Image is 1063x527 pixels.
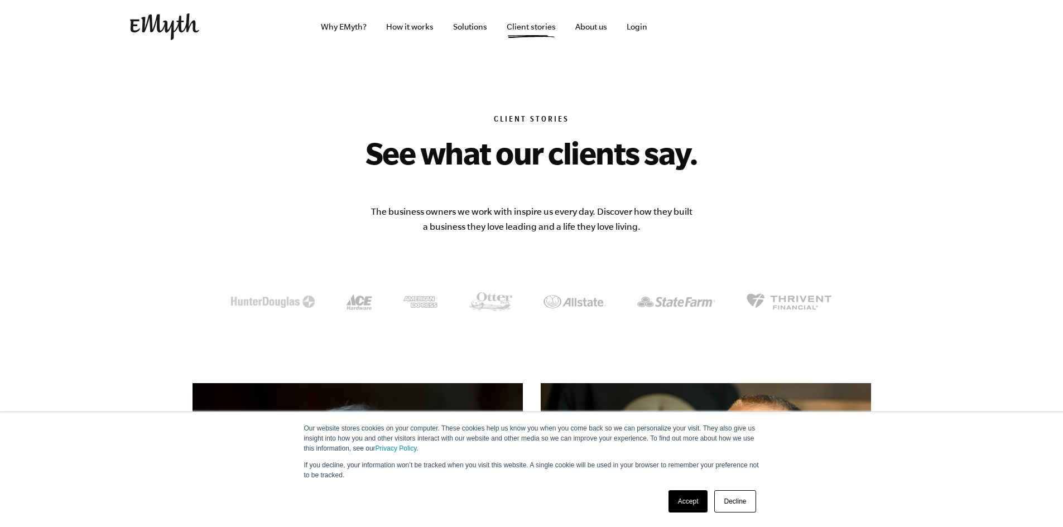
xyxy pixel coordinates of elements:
[747,293,832,310] img: Client
[193,115,871,126] h6: Client Stories
[403,296,437,308] img: Client
[637,297,715,307] img: Client
[376,444,417,452] a: Privacy Policy
[304,460,759,480] p: If you decline, your information won’t be tracked when you visit this website. A single cookie wi...
[668,490,708,513] a: Accept
[816,14,934,39] iframe: Embedded CTA
[294,135,769,171] h2: See what our clients say.
[469,292,512,311] img: Client
[346,294,372,310] img: Client
[694,14,811,39] iframe: Embedded CTA
[714,490,756,513] a: Decline
[370,204,694,234] p: The business owners we work with inspire us every day. Discover how they built a business they lo...
[231,296,315,308] img: Client
[1007,473,1063,527] iframe: Chat Widget
[543,295,606,308] img: Client
[304,423,759,453] p: Our website stores cookies on your computer. These cookies help us know you when you come back so...
[130,13,199,40] img: EMyth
